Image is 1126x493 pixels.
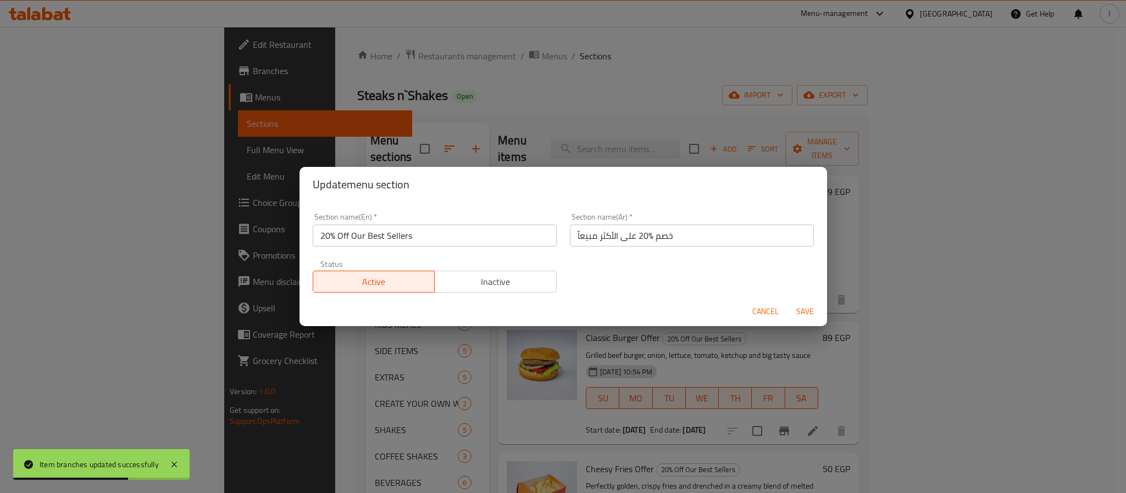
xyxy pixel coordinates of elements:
div: Item branches updated successfully [40,458,159,470]
input: Please enter section name(ar) [570,225,814,246]
button: Inactive [434,271,557,293]
button: Save [787,301,823,322]
input: Please enter section name(en) [313,225,557,246]
span: Cancel [752,305,779,318]
h2: Update menu section [313,176,814,193]
span: Inactive [439,274,552,290]
button: Active [313,271,435,293]
button: Cancel [748,301,783,322]
span: Save [792,305,818,318]
span: Active [318,274,431,290]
